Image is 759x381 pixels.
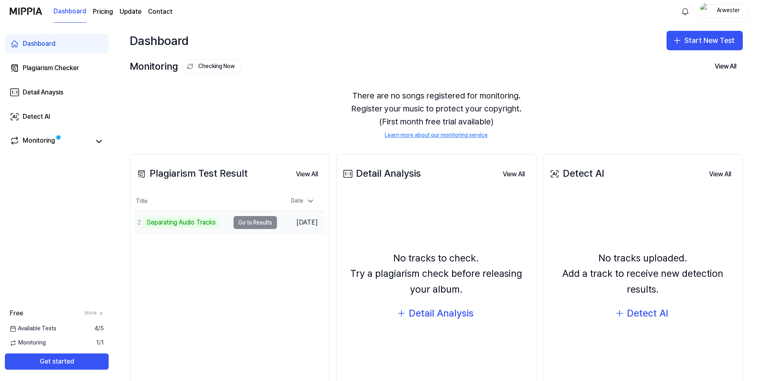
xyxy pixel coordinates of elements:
a: Update [120,7,142,17]
a: Dashboard [5,34,109,54]
td: [DATE] [277,211,324,234]
div: Monitoring [23,136,55,147]
div: Dashboard [23,39,56,49]
button: profileArwester [697,4,749,18]
div: No tracks to check. Try a plagiarism check before releasing your album. [341,250,531,297]
button: View All [703,166,738,182]
button: Checking Now [182,60,241,73]
div: Separating Audio Tracks [143,217,219,228]
a: Monitoring [10,136,91,147]
a: Detail Anaysis [5,83,109,102]
a: Pricing [93,7,113,17]
div: Detect AI [627,306,668,321]
div: Detail Analysis [341,166,421,181]
div: Dashboard [130,31,189,50]
div: Date [288,195,318,208]
span: 1 / 1 [96,339,104,347]
button: Detect AI [609,304,676,323]
span: Free [10,308,23,318]
a: View All [289,165,324,182]
a: Learn more about our monitoring service [385,131,488,139]
button: Start New Test [667,31,743,50]
div: No tracks uploaded. Add a track to receive new detection results. [548,250,738,297]
div: Plagiarism Checker [23,63,79,73]
th: Title [135,192,277,211]
span: Monitoring [10,339,46,347]
img: 알림 [680,6,690,16]
a: View All [496,165,531,182]
div: There are no songs registered for monitoring. Register your music to protect your copyright. (Fir... [130,79,743,149]
a: View All [703,165,738,182]
div: Detect AI [548,166,604,181]
div: Arwester [712,6,744,15]
div: Plagiarism Test Result [135,166,248,181]
button: Detail Analysis [391,304,482,323]
a: Contact [148,7,172,17]
div: Detail Analysis [409,306,474,321]
button: Get started [5,353,109,370]
button: View All [289,166,324,182]
a: Plagiarism Checker [5,58,109,78]
button: View All [496,166,531,182]
div: Detect AI [23,112,50,122]
div: Detail Anaysis [23,88,63,97]
div: Monitoring [130,59,241,74]
div: 2 [137,218,141,227]
a: Dashboard [54,0,86,23]
a: Detect AI [5,107,109,126]
span: 4 / 5 [94,325,104,333]
span: Available Tests [10,325,56,333]
a: More [85,310,104,317]
button: View All [708,58,743,75]
img: profile [700,3,710,19]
